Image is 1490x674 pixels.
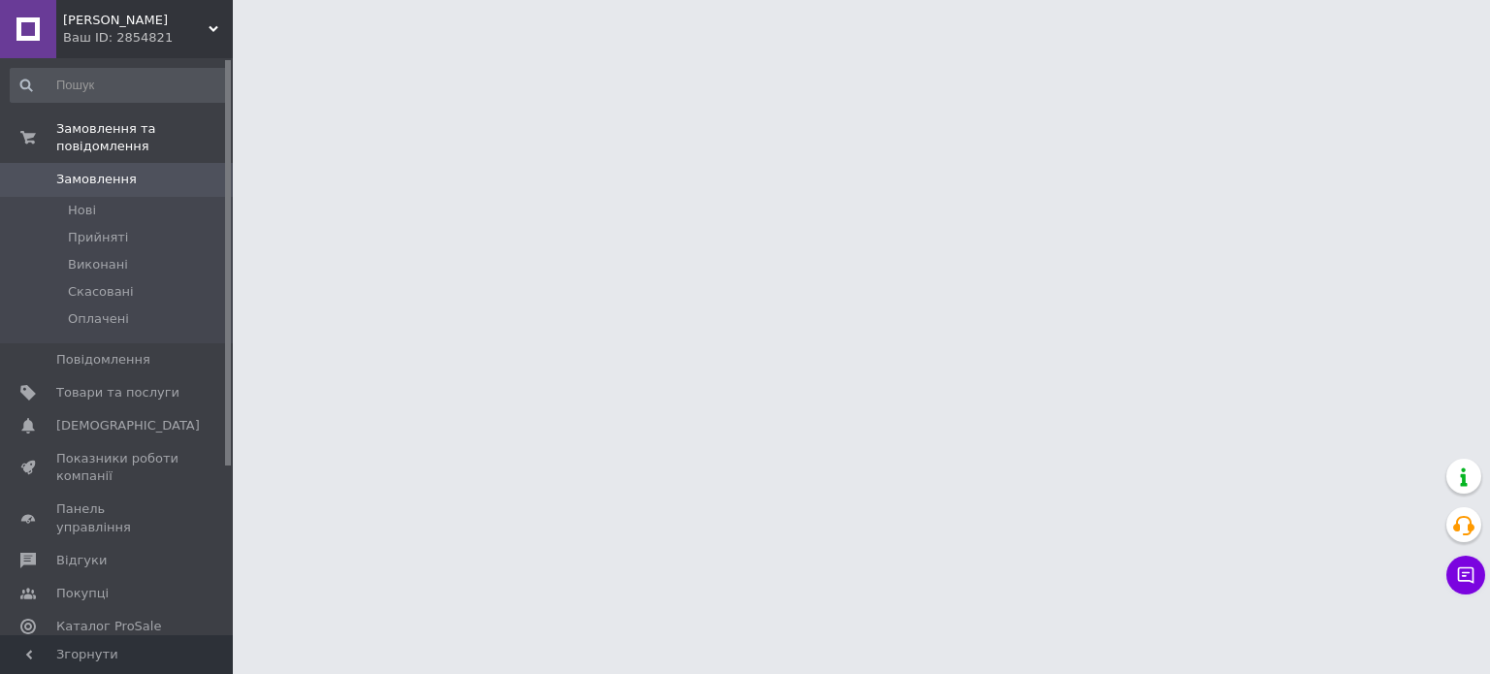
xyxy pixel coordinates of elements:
span: Каталог ProSale [56,618,161,635]
span: Нові [68,202,96,219]
span: Виконані [68,256,128,273]
span: Інтернет Магазин Melville [63,12,209,29]
span: Прийняті [68,229,128,246]
span: [DEMOGRAPHIC_DATA] [56,417,200,434]
span: Замовлення [56,171,137,188]
span: Повідомлення [56,351,150,369]
span: Оплачені [68,310,129,328]
div: Ваш ID: 2854821 [63,29,233,47]
span: Показники роботи компанії [56,450,179,485]
span: Панель управління [56,500,179,535]
span: Відгуки [56,552,107,569]
span: Товари та послуги [56,384,179,401]
input: Пошук [10,68,229,103]
span: Покупці [56,585,109,602]
span: Скасовані [68,283,134,301]
button: Чат з покупцем [1446,556,1485,594]
span: Замовлення та повідомлення [56,120,233,155]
